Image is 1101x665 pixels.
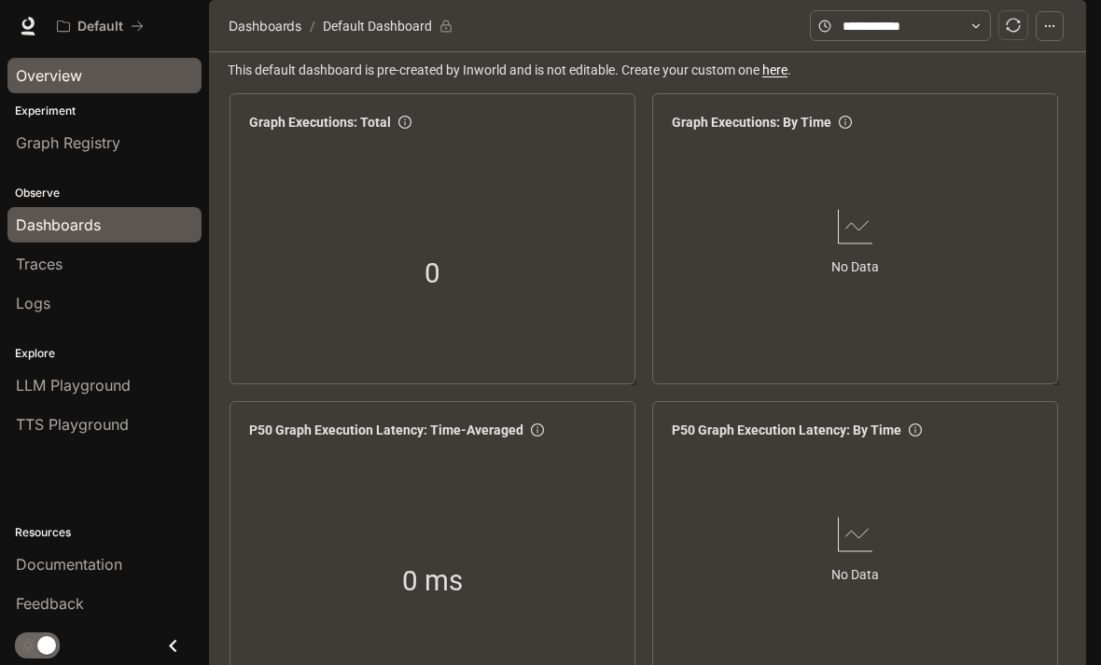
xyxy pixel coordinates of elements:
button: Dashboards [224,15,306,37]
span: This default dashboard is pre-created by Inworld and is not editable. Create your custom one . [228,60,1071,80]
span: Graph Executions: By Time [672,112,831,132]
article: Default Dashboard [319,8,436,44]
p: Default [77,19,123,35]
span: info-circle [398,116,411,129]
span: / [310,16,315,36]
span: Dashboards [229,15,301,37]
article: No Data [831,256,879,277]
span: 0 ms [402,560,463,603]
span: P50 Graph Execution Latency: Time-Averaged [249,420,523,440]
span: sync [1006,18,1021,33]
span: info-circle [531,423,544,436]
span: info-circle [839,116,852,129]
span: info-circle [909,423,922,436]
a: here [762,62,787,77]
article: No Data [831,564,879,585]
span: Graph Executions: Total [249,112,391,132]
span: 0 [425,252,440,295]
span: P50 Graph Execution Latency: By Time [672,420,901,440]
button: All workspaces [49,7,152,45]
